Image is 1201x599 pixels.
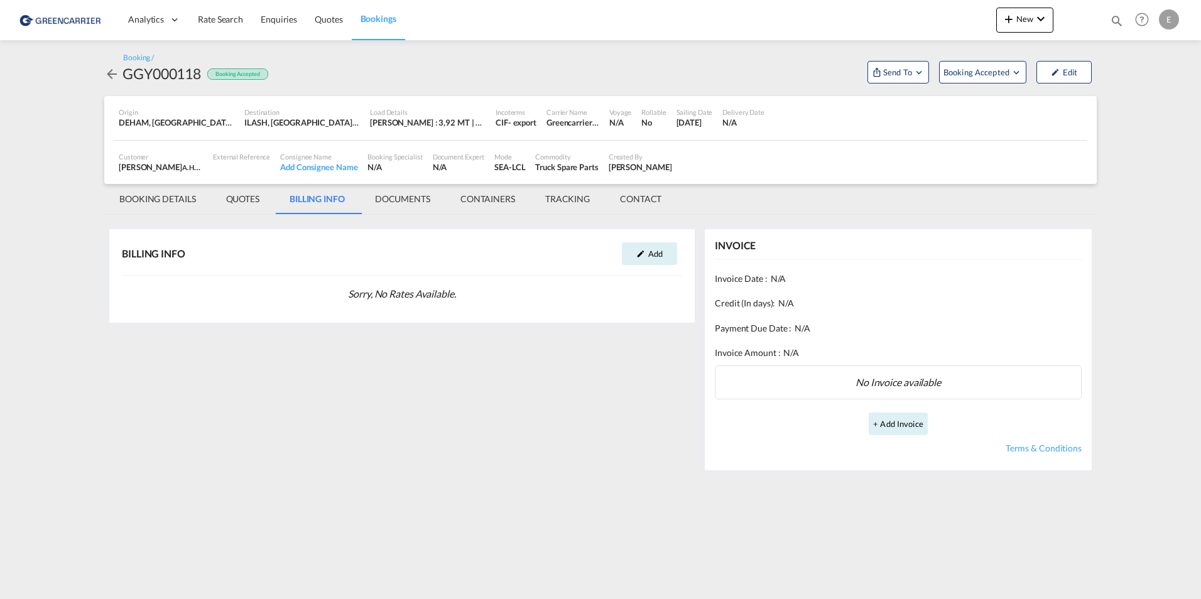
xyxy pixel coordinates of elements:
img: 1378a7308afe11ef83610d9e779c6b34.png [19,6,104,34]
md-tab-item: BILLING INFO [274,184,360,214]
div: Help [1131,9,1159,31]
div: Booking / [123,53,154,63]
div: Add Consignee Name [280,161,357,173]
md-icon: icon-pencil [1051,68,1060,77]
button: Open demo menu [939,61,1026,84]
div: [PERSON_NAME] : 3,92 MT | Volumetric Wt : 10,00 CBM | Chargeable Wt : 10,00 W/M [370,117,486,128]
div: Sorry, No Rates Available. [122,282,682,306]
div: No [641,117,666,128]
div: Commodity [535,152,598,161]
div: No Invoice available [715,365,1082,399]
div: E [1159,9,1179,30]
span: Analytics [128,13,164,26]
div: Incoterms [496,107,536,117]
div: Payment Due Date : [715,316,1082,341]
div: Booking Accepted [207,68,268,80]
span: Rate Search [198,14,243,24]
div: Destination [244,107,360,117]
md-icon: icon-plus 400-fg [1001,11,1016,26]
div: DEHAM, Hamburg, Germany, Western Europe, Europe [119,117,234,128]
button: icon-pencilAdd [622,242,677,265]
div: - export [508,117,536,128]
div: Customer [119,152,203,161]
button: + Add Invoice [869,413,928,435]
md-tab-item: CONTAINERS [445,184,530,214]
span: N/A [778,297,794,310]
div: icon-magnify [1110,14,1124,33]
span: N/A [771,273,786,285]
div: Credit (In days): [715,291,1082,316]
div: Origin [119,107,234,117]
body: Rich Text Editor, editor2 [13,13,287,26]
md-icon: icon-magnify [1110,14,1124,28]
div: Mode [494,152,525,161]
div: N/A [609,117,631,128]
div: N/A [433,161,485,173]
div: [PERSON_NAME] [119,161,203,173]
div: Consignee Name [280,152,357,161]
div: Sailing Date [677,107,713,117]
md-tab-item: BOOKING DETAILS [104,184,211,214]
div: N/A [722,117,764,128]
span: Booking Accepted [943,66,1011,78]
div: Delivery Date [722,107,764,117]
div: Truck Spare Parts [535,161,598,173]
div: Invoice Amount : [715,340,1082,365]
md-tab-item: QUOTES [211,184,274,214]
div: Voyage [609,107,631,117]
div: Carrier Name [546,107,599,117]
md-pagination-wrapper: Use the left and right arrow keys to navigate between tabs [104,184,677,214]
button: Open demo menu [867,61,929,84]
md-tab-item: DOCUMENTS [360,184,445,214]
div: ILASH, Ashdod, Israel, Levante, Middle East [244,117,360,128]
div: INVOICE [715,239,756,252]
a: Terms & Conditions [1006,442,1082,455]
div: SEA-LCL [494,161,525,173]
md-icon: icon-arrow-left [104,67,119,82]
div: Greencarrier Consolidators [546,117,599,128]
div: 1 Oct 2025 [677,117,713,128]
span: New [1001,14,1048,24]
span: N/A [783,347,799,359]
div: BILLING INFO [122,247,185,261]
div: External Reference [213,152,270,161]
div: N/A [367,161,422,173]
md-icon: icon-chevron-down [1033,11,1048,26]
div: CIF [496,117,508,128]
md-tab-item: TRACKING [530,184,605,214]
span: Send To [882,66,913,78]
span: N/A [795,322,810,335]
span: Quotes [315,14,342,24]
div: icon-arrow-left [104,63,122,84]
md-tab-item: CONTACT [605,184,677,214]
span: Enquiries [261,14,297,24]
span: Help [1131,9,1153,30]
div: Load Details [370,107,486,117]
div: Rollable [641,107,666,117]
button: icon-plus 400-fgNewicon-chevron-down [996,8,1053,33]
div: Created By [609,152,672,161]
md-icon: icon-pencil [636,249,645,258]
span: A. HARTRODT DEUTSCHLAND (GMBH & CO) KG [182,162,332,172]
div: Booking Specialist [367,152,422,161]
div: GGY000118 [122,63,201,84]
div: Thilo Strasdat [609,161,672,173]
div: Invoice Date : [715,266,1082,291]
span: Bookings [361,13,396,24]
button: icon-pencilEdit [1036,61,1092,84]
div: Document Expert [433,152,485,161]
